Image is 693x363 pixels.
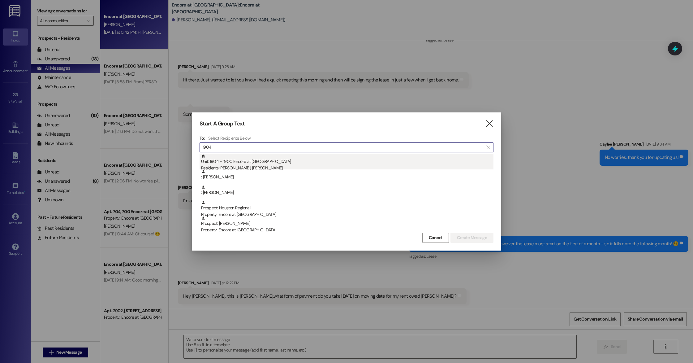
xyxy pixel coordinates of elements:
span: Create Message [457,234,487,241]
button: Create Message [450,233,493,243]
button: Cancel [422,233,449,243]
div: Prospect: Houston Regional [201,200,493,218]
input: Search for any contact or apartment [202,143,483,152]
button: Clear text [483,143,493,152]
div: Prospect: [PERSON_NAME]Property: Encore at [GEOGRAPHIC_DATA] [200,216,493,231]
i:  [485,120,493,127]
div: Residents: [PERSON_NAME], [PERSON_NAME] [201,165,493,171]
i:  [486,145,490,150]
div: Prospect: Houston RegionalProperty: Encore at [GEOGRAPHIC_DATA] [200,200,493,216]
h3: Start A Group Text [200,120,245,127]
div: Unit: 1904 - 1900 Encore at [GEOGRAPHIC_DATA]Residents:[PERSON_NAME], [PERSON_NAME] [200,154,493,169]
div: : [PERSON_NAME] [201,169,493,180]
h4: Select Recipients Below [208,135,251,141]
div: Prospect: [PERSON_NAME] [201,216,493,234]
span: Cancel [429,234,442,241]
div: : [PERSON_NAME] [200,169,493,185]
h3: To: [200,135,205,141]
div: Property: Encore at [GEOGRAPHIC_DATA] [201,211,493,218]
div: Property: Encore at [GEOGRAPHIC_DATA] [201,227,493,233]
div: Unit: 1904 - 1900 Encore at [GEOGRAPHIC_DATA] [201,154,493,172]
div: : [PERSON_NAME] [201,185,493,196]
div: : [PERSON_NAME] [200,185,493,200]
